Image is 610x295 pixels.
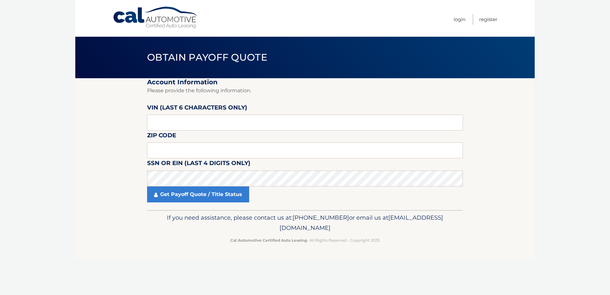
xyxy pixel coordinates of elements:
label: VIN (last 6 characters only) [147,103,247,115]
a: Cal Automotive [113,6,199,29]
a: Get Payoff Quote / Title Status [147,186,249,202]
h2: Account Information [147,78,463,86]
label: SSN or EIN (last 4 digits only) [147,158,250,170]
span: Obtain Payoff Quote [147,51,267,63]
label: Zip Code [147,131,176,142]
a: Register [479,14,497,25]
span: [PHONE_NUMBER] [293,214,349,221]
p: Please provide the following information. [147,86,463,95]
p: - All Rights Reserved - Copyright 2025 [151,237,459,244]
strong: Cal Automotive Certified Auto Leasing [230,238,307,243]
a: Login [454,14,465,25]
p: If you need assistance, please contact us at: or email us at [151,213,459,233]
